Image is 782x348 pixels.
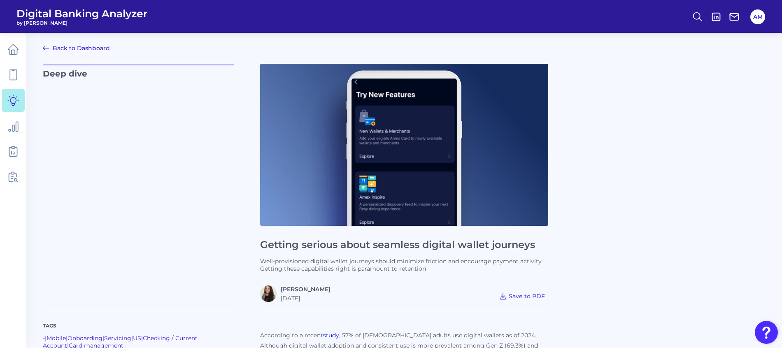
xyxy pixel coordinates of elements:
p: Tags [43,322,234,329]
a: Back to Dashboard [43,43,110,53]
p: Deep dive [43,64,234,302]
span: | [45,334,47,342]
span: - [43,334,45,342]
span: | [141,334,143,342]
span: by [PERSON_NAME] [16,20,148,26]
span: Digital Banking Analyzer [16,7,148,20]
a: Servicing [104,334,131,342]
a: study [323,332,339,339]
h1: Getting serious about seamless digital wallet journeys [260,239,548,251]
button: Save to PDF [496,290,548,302]
a: [PERSON_NAME] [281,285,330,293]
span: | [102,334,104,342]
a: Mobile [47,334,66,342]
button: AM [750,9,765,24]
button: Open Resource Center [755,321,778,344]
a: Onboarding [67,334,102,342]
a: US [133,334,141,342]
span: | [66,334,67,342]
span: | [131,334,133,342]
span: Save to PDF [509,292,545,300]
div: [DATE] [281,295,330,302]
img: Deep Dives - Phone.png [260,64,548,226]
img: Image.jpg [260,285,277,302]
p: Well-provisioned digital wallet journeys should minimize friction and encourage payment activity.... [260,258,548,272]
